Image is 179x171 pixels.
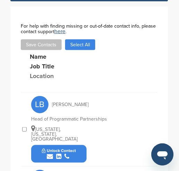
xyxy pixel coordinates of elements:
[34,143,84,164] button: Unlock Contact
[30,73,82,79] div: Location
[21,39,62,50] button: Save Contacts
[52,102,89,107] span: [PERSON_NAME]
[31,126,78,142] span: [US_STATE], [US_STATE], [GEOGRAPHIC_DATA]
[65,39,95,50] button: Select All
[42,148,76,153] span: Unlock Contact
[31,117,135,122] div: Head of Programmatic Partnerships
[30,54,106,60] div: Name
[31,96,48,113] span: LB
[151,143,173,165] iframe: Button to launch messaging window
[30,63,134,69] div: Job Title
[21,24,158,34] div: For help with finding missing or out-of-date contact info, please contact support .
[54,28,65,35] a: here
